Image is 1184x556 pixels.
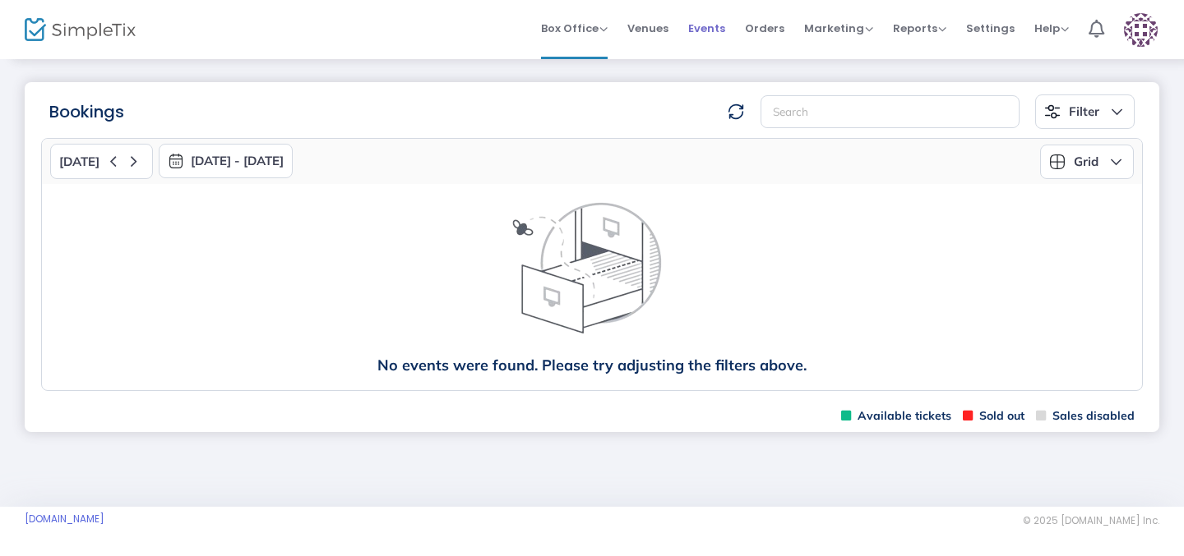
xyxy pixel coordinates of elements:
[384,200,800,358] img: face thinking
[25,512,104,526] a: [DOMAIN_NAME]
[50,144,153,179] button: [DATE]
[1044,103,1061,120] img: filter
[159,144,293,178] button: [DATE] - [DATE]
[804,21,873,36] span: Marketing
[761,95,1020,129] input: Search
[377,358,807,374] span: No events were found. Please try adjusting the filters above.
[627,7,668,49] span: Venues
[1035,94,1135,129] button: Filter
[728,103,744,120] img: refresh-data
[541,21,608,36] span: Box Office
[893,21,946,36] span: Reports
[841,408,951,424] span: Available tickets
[59,154,99,169] span: [DATE]
[1023,514,1159,527] span: © 2025 [DOMAIN_NAME] Inc.
[1036,408,1135,424] span: Sales disabled
[1040,145,1134,179] button: Grid
[966,7,1015,49] span: Settings
[1049,154,1066,170] img: grid
[963,408,1024,424] span: Sold out
[49,99,124,124] m-panel-title: Bookings
[745,7,784,49] span: Orders
[1034,21,1069,36] span: Help
[688,7,725,49] span: Events
[168,153,184,169] img: monthly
